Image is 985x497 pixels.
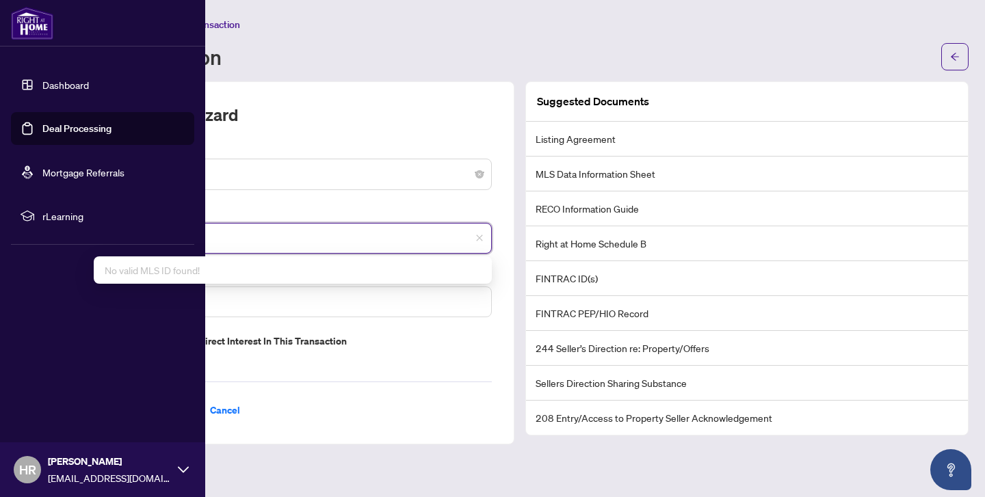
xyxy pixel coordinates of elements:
a: Mortgage Referrals [42,166,124,178]
span: Cancel [210,399,240,421]
span: HR [19,460,36,479]
label: Do you have direct or indirect interest in this transaction [94,334,492,349]
li: 244 Seller’s Direction re: Property/Offers [526,331,968,366]
span: close-circle [475,170,484,178]
button: Open asap [930,449,971,490]
span: close [475,234,484,242]
span: Add Transaction [170,18,240,31]
img: logo [11,7,53,40]
li: Listing Agreement [526,122,968,157]
li: FINTRAC ID(s) [526,261,968,296]
button: Cancel [199,399,251,422]
li: FINTRAC PEP/HIO Record [526,296,968,331]
li: MLS Data Information Sheet [526,157,968,191]
span: arrow-left [950,52,960,62]
label: MLS ID [94,206,492,221]
span: Listing [102,161,484,187]
span: [PERSON_NAME] [48,454,171,469]
li: RECO Information Guide [526,191,968,226]
span: No valid MLS ID found! [105,264,200,276]
span: rLearning [42,209,185,224]
li: Sellers Direction Sharing Substance [526,366,968,401]
li: Right at Home Schedule B [526,226,968,261]
article: Suggested Documents [537,93,649,110]
label: Transaction Type [94,142,492,157]
span: [EMAIL_ADDRESS][DOMAIN_NAME] [48,470,171,485]
a: Dashboard [42,79,89,91]
li: 208 Entry/Access to Property Seller Acknowledgement [526,401,968,435]
a: Deal Processing [42,122,111,135]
